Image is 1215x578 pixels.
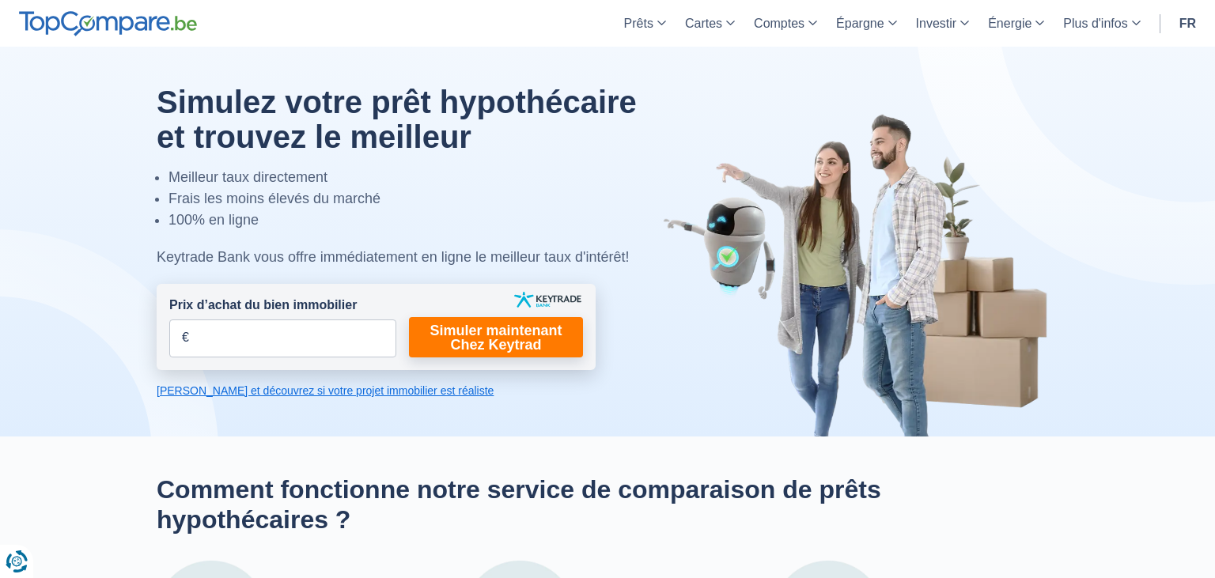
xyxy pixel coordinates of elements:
li: 100% en ligne [168,210,673,231]
a: Simuler maintenant Chez Keytrad [409,317,583,357]
li: Meilleur taux directement [168,167,673,188]
div: Keytrade Bank vous offre immédiatement en ligne le meilleur taux d'intérêt! [157,247,673,268]
img: TopCompare [19,11,197,36]
label: Prix d’achat du bien immobilier [169,297,357,315]
span: € [182,329,189,347]
a: [PERSON_NAME] et découvrez si votre projet immobilier est réaliste [157,383,596,399]
img: keytrade [514,292,581,308]
img: image-hero [663,112,1058,436]
li: Frais les moins élevés du marché [168,188,673,210]
h1: Simulez votre prêt hypothécaire et trouvez le meilleur [157,85,673,154]
h2: Comment fonctionne notre service de comparaison de prêts hypothécaires ? [157,474,1058,535]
